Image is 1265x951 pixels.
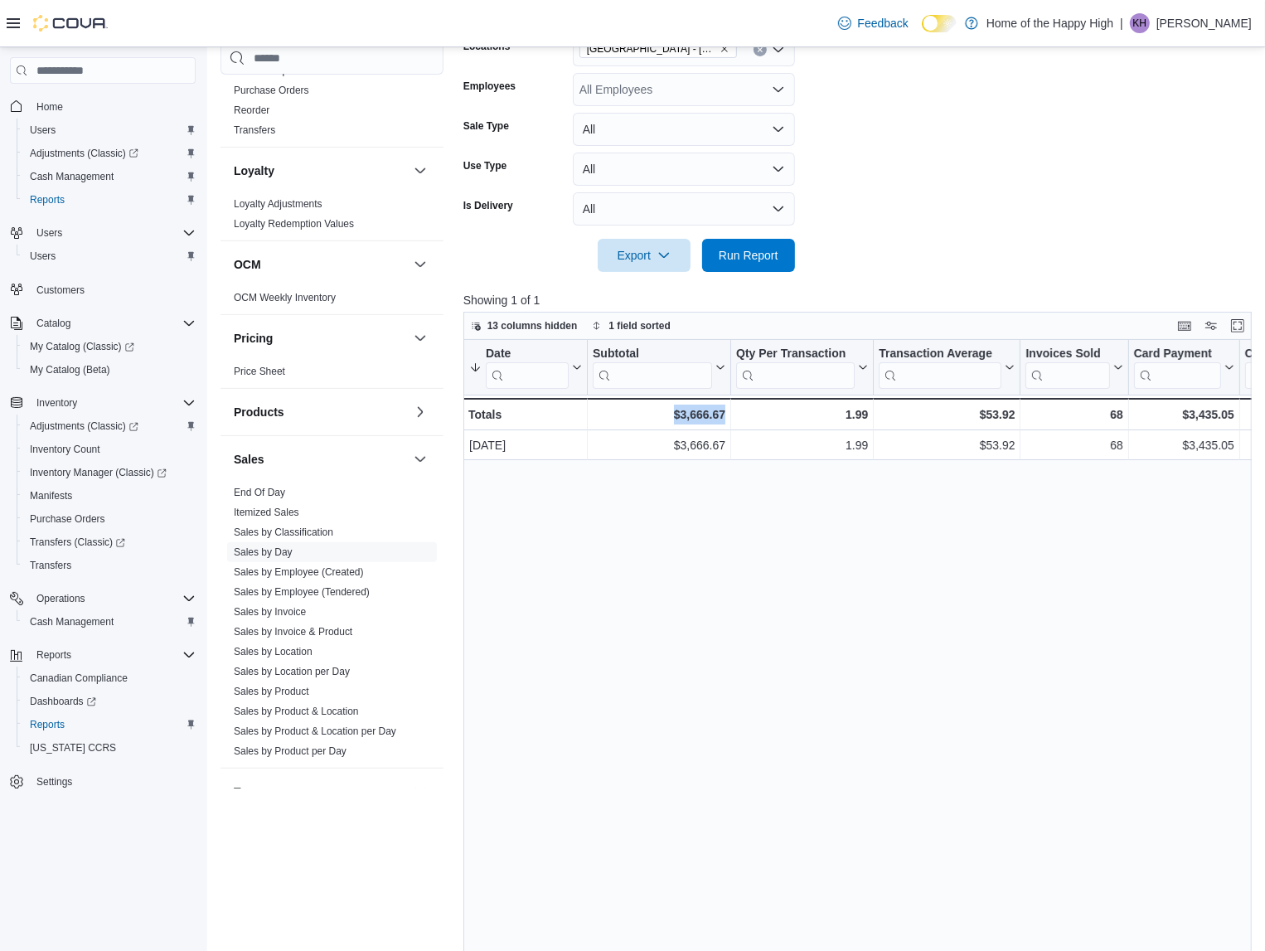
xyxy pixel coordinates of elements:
[23,668,134,688] a: Canadian Compliance
[234,163,407,179] button: Loyalty
[234,365,285,378] span: Price Sheet
[30,223,69,243] button: Users
[234,686,309,697] a: Sales by Product
[23,715,71,735] a: Reports
[879,347,1001,389] div: Transaction Average
[17,119,202,142] button: Users
[772,43,785,56] button: Open list of options
[23,360,117,380] a: My Catalog (Beta)
[469,347,582,389] button: Date
[593,347,712,362] div: Subtotal
[879,436,1015,456] div: $53.92
[608,319,671,332] span: 1 field sorted
[30,250,56,263] span: Users
[410,402,430,422] button: Products
[36,317,70,330] span: Catalog
[234,451,407,468] button: Sales
[1133,405,1233,425] div: $3,435.05
[23,612,120,632] a: Cash Management
[463,199,513,212] label: Is Delivery
[17,713,202,736] button: Reports
[30,443,100,456] span: Inventory Count
[486,347,569,362] div: Date
[702,239,795,272] button: Run Report
[234,745,347,758] span: Sales by Product per Day
[23,668,196,688] span: Canadian Compliance
[3,278,202,302] button: Customers
[23,167,196,187] span: Cash Management
[30,279,196,300] span: Customers
[831,7,915,40] a: Feedback
[30,489,72,502] span: Manifests
[30,771,196,792] span: Settings
[720,44,729,54] button: Remove Sylvan Lake - Hewlett Park Landing - Fire & Flower from selection in this group
[410,449,430,469] button: Sales
[36,775,72,788] span: Settings
[463,292,1260,308] p: Showing 1 of 1
[30,393,84,413] button: Inventory
[30,672,128,685] span: Canadian Compliance
[23,532,132,552] a: Transfers (Classic)
[754,43,767,56] button: Clear input
[3,312,202,335] button: Catalog
[986,13,1113,33] p: Home of the Happy High
[234,366,285,377] a: Price Sheet
[36,226,62,240] span: Users
[23,486,79,506] a: Manifests
[23,486,196,506] span: Manifests
[234,506,299,519] span: Itemized Sales
[234,507,299,518] a: Itemized Sales
[736,405,868,425] div: 1.99
[17,358,202,381] button: My Catalog (Beta)
[234,85,309,96] a: Purchase Orders
[30,559,71,572] span: Transfers
[17,165,202,188] button: Cash Management
[234,526,333,538] a: Sales by Classification
[736,436,868,456] div: 1.99
[23,738,196,758] span: Washington CCRS
[587,41,716,57] span: [GEOGRAPHIC_DATA] - [GEOGRAPHIC_DATA] - Fire & Flower
[17,554,202,577] button: Transfers
[30,589,92,609] button: Operations
[17,484,202,507] button: Manifests
[30,393,196,413] span: Inventory
[234,665,350,678] span: Sales by Location per Day
[879,347,1001,362] div: Transaction Average
[879,405,1015,425] div: $53.92
[1134,436,1234,456] div: $3,435.05
[463,80,516,93] label: Employees
[234,197,322,211] span: Loyalty Adjustments
[17,690,202,713] a: Dashboards
[234,586,370,598] a: Sales by Employee (Tendered)
[30,741,116,754] span: [US_STATE] CCRS
[3,94,202,118] button: Home
[30,695,96,708] span: Dashboards
[410,161,430,181] button: Loyalty
[573,192,795,226] button: All
[23,738,123,758] a: [US_STATE] CCRS
[23,190,71,210] a: Reports
[593,347,712,389] div: Subtotal
[234,291,336,304] span: OCM Weekly Inventory
[17,736,202,759] button: [US_STATE] CCRS
[30,615,114,628] span: Cash Management
[17,335,202,358] a: My Catalog (Classic)
[234,486,285,499] span: End Of Day
[3,587,202,610] button: Operations
[573,153,795,186] button: All
[1133,347,1220,389] div: Card Payment
[23,463,196,483] span: Inventory Manager (Classic)
[17,415,202,438] a: Adjustments (Classic)
[573,113,795,146] button: All
[234,217,354,230] span: Loyalty Redemption Values
[234,84,309,97] span: Purchase Orders
[234,784,266,800] h3: Taxes
[30,718,65,731] span: Reports
[221,288,443,314] div: OCM
[1025,405,1122,425] div: 68
[1156,13,1252,33] p: [PERSON_NAME]
[1228,316,1248,336] button: Enter fullscreen
[1120,13,1123,33] p: |
[464,316,584,336] button: 13 columns hidden
[234,546,293,558] a: Sales by Day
